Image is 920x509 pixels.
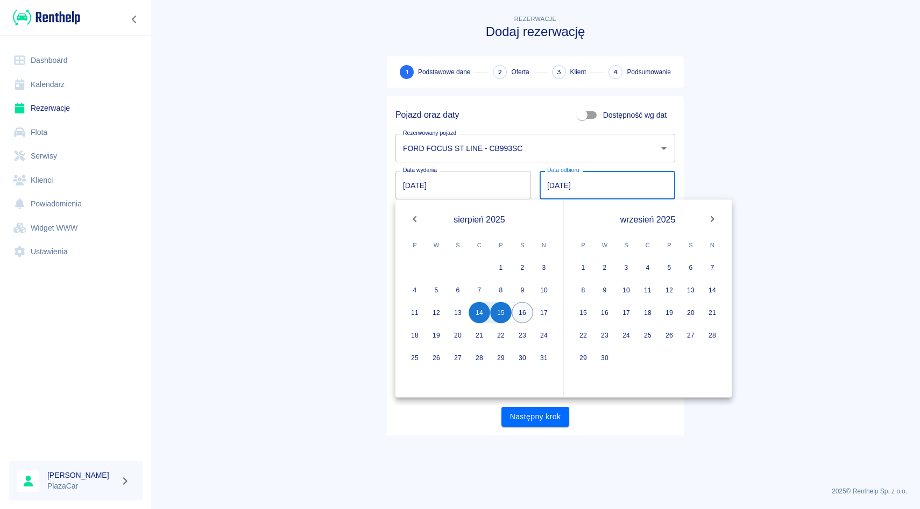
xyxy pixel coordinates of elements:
span: środa [448,234,468,256]
button: 5 [426,279,447,301]
span: Rezerwacje [514,16,556,22]
button: 5 [659,257,680,278]
button: 24 [615,325,637,346]
button: 9 [594,279,615,301]
input: DD.MM.YYYY [540,171,675,199]
button: 23 [594,325,615,346]
button: 30 [512,347,533,369]
label: Data wydania [403,166,437,174]
p: PlazaCar [47,481,116,492]
button: 14 [469,302,490,324]
button: 29 [572,347,594,369]
button: 20 [680,302,702,324]
button: 20 [447,325,469,346]
button: 7 [702,257,723,278]
button: 23 [512,325,533,346]
button: 17 [615,302,637,324]
span: środa [617,234,636,256]
span: czwartek [638,234,657,256]
span: 3 [557,67,561,78]
button: 19 [426,325,447,346]
a: Dashboard [9,48,143,73]
img: Renthelp logo [13,9,80,26]
button: 24 [533,325,555,346]
span: sobota [513,234,532,256]
button: 27 [680,325,702,346]
a: Flota [9,120,143,145]
button: 29 [490,347,512,369]
button: 16 [594,302,615,324]
button: 14 [702,279,723,301]
h5: Pojazd oraz daty [395,110,459,120]
a: Klienci [9,168,143,192]
button: 11 [637,279,659,301]
label: Data odbioru [547,166,579,174]
button: 4 [404,279,426,301]
button: 22 [490,325,512,346]
span: niedziela [703,234,722,256]
button: 8 [490,279,512,301]
button: 3 [615,257,637,278]
button: 18 [637,302,659,324]
span: niedziela [534,234,554,256]
a: Ustawienia [9,240,143,264]
button: 15 [572,302,594,324]
button: 7 [469,279,490,301]
span: Podstawowe dane [418,67,470,77]
button: 1 [572,257,594,278]
button: 26 [426,347,447,369]
button: 25 [404,347,426,369]
span: sobota [681,234,700,256]
span: Podsumowanie [627,67,671,77]
button: Następny krok [501,407,570,427]
button: 2 [512,257,533,278]
button: 17 [533,302,555,324]
button: 30 [594,347,615,369]
button: 28 [469,347,490,369]
span: czwartek [470,234,489,256]
button: 1 [490,257,512,278]
button: 16 [512,302,533,324]
button: 6 [680,257,702,278]
span: 1 [406,67,408,78]
label: Rezerwowany pojazd [403,129,456,137]
button: 8 [572,279,594,301]
button: 4 [637,257,659,278]
button: 13 [447,302,469,324]
button: 21 [469,325,490,346]
a: Powiadomienia [9,192,143,216]
span: Klient [570,67,586,77]
button: 9 [512,279,533,301]
button: 27 [447,347,469,369]
a: Kalendarz [9,73,143,97]
button: 3 [533,257,555,278]
span: piątek [660,234,679,256]
span: wtorek [595,234,614,256]
p: 2025 © Renthelp Sp. z o.o. [164,486,907,496]
button: Zwiń nawigację [126,12,143,26]
button: 15 [490,302,512,324]
button: 18 [404,325,426,346]
button: 31 [533,347,555,369]
button: 28 [702,325,723,346]
span: poniedziałek [574,234,593,256]
button: 10 [615,279,637,301]
span: wtorek [427,234,446,256]
button: 10 [533,279,555,301]
h3: Dodaj rezerwację [387,24,684,39]
span: Dostępność wg dat [603,110,667,121]
a: Widget WWW [9,216,143,240]
a: Serwisy [9,144,143,168]
span: wrzesień 2025 [620,212,676,226]
button: Otwórz [656,141,671,156]
button: 22 [572,325,594,346]
a: Rezerwacje [9,96,143,120]
span: poniedziałek [405,234,424,256]
button: 19 [659,302,680,324]
span: 4 [613,67,618,78]
span: sierpień 2025 [454,212,505,226]
button: 13 [680,279,702,301]
button: 11 [404,302,426,324]
button: Next month [702,209,723,230]
button: Previous month [404,209,426,230]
